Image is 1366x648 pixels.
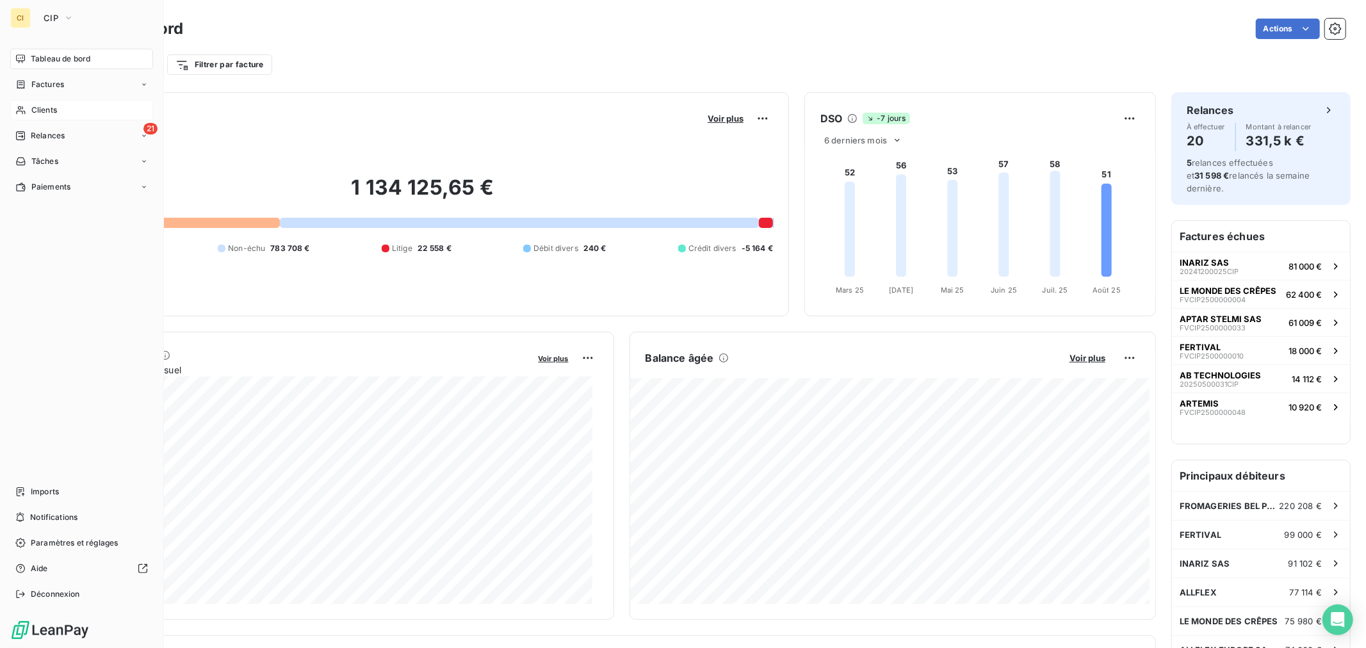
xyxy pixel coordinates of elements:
span: Non-échu [228,243,265,254]
span: 99 000 € [1285,530,1322,540]
tspan: Mars 25 [836,286,864,295]
button: Voir plus [704,113,747,124]
span: INARIZ SAS [1180,257,1229,268]
a: Imports [10,482,153,502]
span: 6 derniers mois [824,135,887,145]
span: Aide [31,563,48,574]
button: Filtrer par facture [167,54,272,75]
a: Paramètres et réglages [10,533,153,553]
span: FVCIP2500000010 [1180,352,1244,360]
h6: Relances [1187,102,1233,118]
span: 240 € [583,243,606,254]
span: 61 009 € [1289,318,1322,328]
span: Voir plus [708,113,744,124]
h6: Balance âgée [646,350,714,366]
span: Paiements [31,181,70,193]
a: Tableau de bord [10,49,153,69]
span: 81 000 € [1289,261,1322,271]
span: CIP [44,13,58,23]
span: 18 000 € [1289,346,1322,356]
h2: 1 134 125,65 € [72,175,773,213]
span: -5 164 € [742,243,773,254]
span: À effectuer [1187,123,1225,131]
span: 91 102 € [1289,558,1322,569]
span: LE MONDE DES CRÊPES [1180,616,1278,626]
tspan: [DATE] [889,286,913,295]
img: Logo LeanPay [10,620,90,640]
span: ALLFLEX [1180,587,1217,597]
tspan: Août 25 [1093,286,1121,295]
div: Open Intercom Messenger [1322,604,1353,635]
span: FVCIP2500000004 [1180,296,1246,304]
span: Crédit divers [688,243,736,254]
span: Notifications [30,512,77,523]
span: Voir plus [1069,353,1105,363]
span: Montant à relancer [1246,123,1312,131]
span: 22 558 € [418,243,451,254]
span: Tâches [31,156,58,167]
span: Clients [31,104,57,116]
tspan: Juin 25 [991,286,1017,295]
span: INARIZ SAS [1180,558,1230,569]
tspan: Juil. 25 [1043,286,1068,295]
span: LE MONDE DES CRÊPES [1180,286,1276,296]
span: FERTIVAL [1180,342,1221,352]
button: Actions [1256,19,1320,39]
tspan: Mai 25 [941,286,964,295]
h6: Principaux débiteurs [1172,460,1350,491]
span: FERTIVAL [1180,530,1221,540]
button: LE MONDE DES CRÊPESFVCIP250000000462 400 € [1172,280,1350,308]
span: AB TECHNOLOGIES [1180,370,1261,380]
span: Débit divers [533,243,578,254]
a: Factures [10,74,153,95]
button: Voir plus [1066,352,1109,364]
a: 21Relances [10,126,153,146]
span: 31 598 € [1194,170,1229,181]
h4: 20 [1187,131,1225,151]
span: Relances [31,130,65,142]
div: CI [10,8,31,28]
button: AB TECHNOLOGIES20250500031CIP14 112 € [1172,364,1350,393]
button: Voir plus [535,352,573,364]
span: 10 920 € [1289,402,1322,412]
a: Tâches [10,151,153,172]
h6: DSO [820,111,842,126]
span: Paramètres et réglages [31,537,118,549]
span: Tableau de bord [31,53,90,65]
span: Imports [31,486,59,498]
h4: 331,5 k € [1246,131,1312,151]
span: FVCIP2500000048 [1180,409,1246,416]
span: 75 980 € [1285,616,1322,626]
span: 14 112 € [1292,374,1322,384]
span: Litige [392,243,412,254]
span: Voir plus [539,354,569,363]
span: ARTEMIS [1180,398,1219,409]
span: Chiffre d'affaires mensuel [72,363,530,377]
span: 5 [1187,158,1192,168]
span: FROMAGERIES BEL PRODUCTION FRANCE [1180,501,1280,511]
span: Déconnexion [31,588,80,600]
a: Aide [10,558,153,579]
span: 21 [143,123,158,134]
span: 220 208 € [1280,501,1322,511]
span: relances effectuées et relancés la semaine dernière. [1187,158,1310,193]
span: FVCIP2500000033 [1180,324,1246,332]
span: 62 400 € [1286,289,1322,300]
span: 783 708 € [270,243,309,254]
button: INARIZ SAS20241200025CIP81 000 € [1172,252,1350,280]
a: Paiements [10,177,153,197]
button: ARTEMISFVCIP250000004810 920 € [1172,393,1350,421]
button: FERTIVALFVCIP250000001018 000 € [1172,336,1350,364]
h6: Factures échues [1172,221,1350,252]
a: Clients [10,100,153,120]
span: 20241200025CIP [1180,268,1239,275]
span: 20250500031CIP [1180,380,1239,388]
span: APTAR STELMI SAS [1180,314,1262,324]
span: 77 114 € [1290,587,1322,597]
span: Factures [31,79,64,90]
span: -7 jours [863,113,909,124]
button: APTAR STELMI SASFVCIP250000003361 009 € [1172,308,1350,336]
